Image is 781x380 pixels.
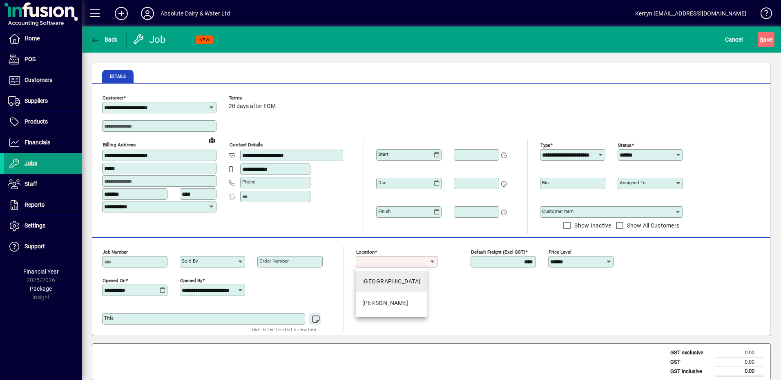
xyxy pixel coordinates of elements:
mat-label: Due [378,180,386,186]
button: Save [758,32,774,47]
button: Add [108,6,134,21]
a: Suppliers [4,91,82,111]
span: NEW [199,37,210,42]
mat-label: Sold by [182,258,198,264]
td: 0.00 [715,357,764,367]
mat-option: Matata Road [356,271,427,292]
span: Customers [25,77,52,83]
a: POS [4,49,82,70]
a: Reports [4,195,82,215]
mat-label: Customer [103,95,123,101]
td: GST [666,357,715,367]
div: Absolute Dairy & Water Ltd [161,7,230,20]
a: View on map [205,133,219,146]
button: Cancel [723,32,745,47]
a: Knowledge Base [754,2,771,28]
mat-label: Title [104,315,114,321]
span: Jobs [25,160,37,166]
span: Terms [229,95,278,101]
label: Show Inactive [573,221,611,230]
span: Support [25,243,45,250]
span: POS [25,56,36,62]
a: Settings [4,216,82,236]
button: Back [88,32,120,47]
mat-label: Customer Item [542,208,573,214]
button: Profile [134,6,161,21]
span: Home [25,35,40,42]
mat-label: Location [356,249,375,255]
mat-label: Opened by [180,278,202,283]
td: 0.00 [715,367,764,376]
span: Details [110,75,126,79]
span: Package [30,285,52,292]
span: Back [90,36,118,43]
mat-label: Default Freight (excl GST) [471,249,525,255]
span: Financial Year [23,268,59,275]
mat-label: Bin [542,180,549,186]
td: 0.00 [715,348,764,358]
span: Staff [25,181,37,187]
a: Financials [4,133,82,153]
span: Products [25,118,48,125]
div: Kerryn [EMAIL_ADDRESS][DOMAIN_NAME] [635,7,746,20]
mat-label: Order number [259,258,289,264]
mat-hint: Use 'Enter' to start a new line [252,325,316,334]
a: Home [4,29,82,49]
mat-label: Status [618,142,631,148]
a: Support [4,236,82,257]
span: Cancel [725,33,743,46]
span: Settings [25,222,45,229]
span: Reports [25,201,45,208]
app-page-header-button: Back [82,32,127,47]
a: Products [4,112,82,132]
mat-label: Finish [378,208,390,214]
span: ave [760,33,772,46]
mat-label: Price Level [549,249,571,255]
label: Show All Customers [625,221,680,230]
td: GST exclusive [666,348,715,358]
a: Customers [4,70,82,91]
span: Financials [25,139,50,146]
span: S [760,36,763,43]
mat-label: Phone [242,179,255,185]
div: [GEOGRAPHIC_DATA] [362,277,420,286]
a: Staff [4,174,82,194]
mat-label: Opened On [103,278,125,283]
mat-label: Assigned to [620,180,646,186]
mat-label: Type [540,142,550,148]
div: Job [133,33,167,46]
span: Suppliers [25,97,48,104]
mat-label: Job number [103,249,128,255]
span: 20 days after EOM [229,103,276,110]
mat-label: Start [378,151,388,157]
td: GST inclusive [666,367,715,376]
div: [PERSON_NAME] [362,299,408,307]
mat-option: Melville [356,292,427,314]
